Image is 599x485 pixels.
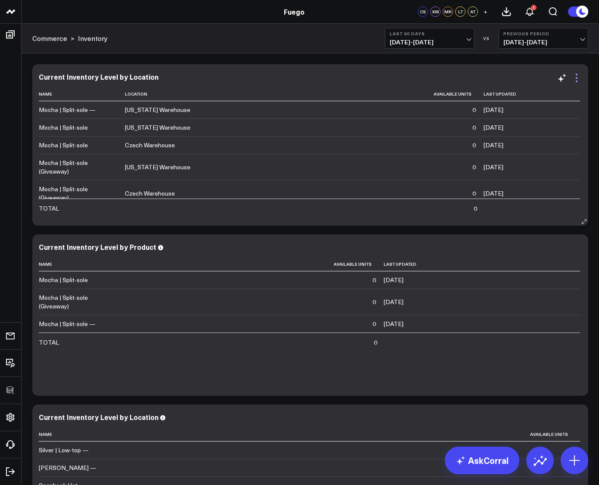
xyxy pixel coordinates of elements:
th: Last Updated [384,257,580,271]
th: Available Units [125,427,580,441]
div: AT [468,6,478,17]
div: [US_STATE] Warehouse [125,106,190,114]
div: [US_STATE] Warehouse [125,163,190,171]
div: [DATE] [484,123,503,132]
div: 0 [472,189,476,198]
span: + [484,9,487,15]
div: KW [430,6,441,17]
th: Location [125,87,357,101]
div: CS [418,6,428,17]
div: [DATE] [384,320,403,328]
div: Mocha | Split-sole [39,141,88,149]
b: Last 90 Days [390,31,470,36]
div: 0 [472,141,476,149]
th: Name [39,257,125,271]
div: 0 [374,338,377,347]
div: Current Inventory Level by Location [39,412,158,422]
div: TOTAL [39,204,59,213]
div: MR [443,6,453,17]
div: Mocha | Split-sole — [39,106,96,114]
div: 0 [472,106,476,114]
a: Commerce [32,34,67,43]
div: LT [455,6,466,17]
div: [DATE] [484,106,503,114]
div: 0 [372,320,376,328]
div: Current Inventory Level by Product [39,242,156,252]
div: 0 [474,204,477,213]
div: [DATE] [384,276,403,284]
button: Last 90 Days[DATE]-[DATE] [385,28,475,49]
a: Fuego [284,7,304,16]
div: 1 [531,5,537,10]
div: 0 [472,123,476,132]
div: [US_STATE] Warehouse [125,123,190,132]
div: Czech Warehouse [125,189,175,198]
div: [PERSON_NAME] — [39,463,96,472]
span: [DATE] - [DATE] [390,39,470,46]
th: Name [39,87,125,101]
div: Mocha | Split-sole (Giveaway) [39,159,117,176]
th: Last Updated [484,87,580,101]
a: Inventory [78,34,108,43]
div: Mocha | Split-sole (Giveaway) [39,185,117,202]
div: 0 [472,163,476,171]
div: [DATE] [484,189,503,198]
th: Available Units [357,87,484,101]
div: Mocha | Split-sole — [39,320,96,328]
div: Mocha | Split-sole (Giveaway) [39,293,117,311]
div: [DATE] [484,163,503,171]
div: Current Inventory Level by Location [39,72,158,81]
div: - [570,446,572,454]
div: TOTAL [39,338,59,347]
div: Mocha | Split-sole [39,123,88,132]
button: Previous Period[DATE]-[DATE] [499,28,588,49]
button: + [480,6,490,17]
div: Mocha | Split-sole [39,276,88,284]
a: AskCorral [445,447,519,474]
div: 0 [372,276,376,284]
span: [DATE] - [DATE] [503,39,583,46]
th: Available Units [125,257,384,271]
div: Czech Warehouse [125,141,175,149]
div: [DATE] [484,141,503,149]
div: > [32,34,74,43]
div: [DATE] [384,298,403,306]
div: Silver | Low-top — [39,446,89,454]
div: 0 [372,298,376,306]
div: VS [479,36,494,41]
th: Name [39,427,125,441]
b: Previous Period [503,31,583,36]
